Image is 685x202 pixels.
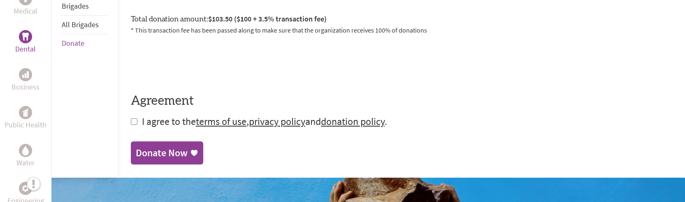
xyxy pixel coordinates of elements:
[249,115,305,128] a: privacy policy
[131,45,256,77] iframe: reCAPTCHA
[22,146,29,155] img: Water
[19,30,32,43] div: Dental
[62,34,108,52] li: Donate
[208,14,327,23] span: $103.50 ($100 + 3.5% transaction fee)
[15,30,36,55] a: DentalDental
[62,16,108,34] li: All Brigades
[62,38,84,48] a: Donate
[131,25,672,35] p: * This transaction fee has been passed along to make sure that the organization receives 100% of ...
[62,20,99,29] a: All Brigades
[131,94,672,108] h4: Agreement
[131,141,203,164] a: Donate Now
[12,68,39,93] a: BusinessBusiness
[15,43,36,55] p: Dental
[12,81,39,93] p: Business
[196,115,246,128] a: terms of use
[136,146,188,160] div: Donate Now
[22,71,29,78] img: Business
[19,144,32,157] div: Water
[19,106,32,119] div: Public Health
[131,13,327,25] label: Total donation amount:
[22,185,29,191] img: Engineering
[22,33,29,40] img: Dental
[321,115,385,128] a: donation policy
[14,5,37,17] p: Medical
[19,68,32,81] div: Business
[19,182,32,195] div: Engineering
[142,115,387,128] span: I agree to the , and .
[16,144,35,169] a: WaterWater
[5,106,46,131] a: Public HealthPublic Health
[5,119,46,131] p: Public Health
[16,157,35,169] p: Water
[22,108,29,117] img: Public Health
